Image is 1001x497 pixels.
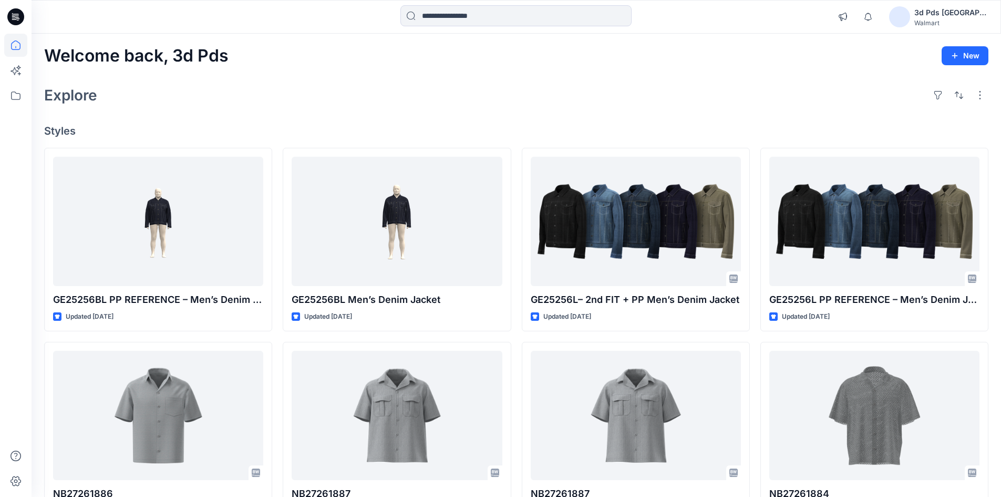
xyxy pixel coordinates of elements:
[769,157,979,287] a: GE25256L PP REFERENCE – Men’s Denim Jacket
[769,292,979,307] p: GE25256L PP REFERENCE – Men’s Denim Jacket
[66,311,113,322] p: Updated [DATE]
[44,46,229,66] h2: Welcome back, 3d Pds
[543,311,591,322] p: Updated [DATE]
[942,46,988,65] button: New
[292,157,502,287] a: GE25256BL Men’s Denim Jacket
[53,292,263,307] p: GE25256BL PP REFERENCE – Men’s Denim Jacket
[44,87,97,104] h2: Explore
[53,157,263,287] a: GE25256BL PP REFERENCE – Men’s Denim Jacket
[304,311,352,322] p: Updated [DATE]
[531,351,741,481] a: NB27261887
[292,351,502,481] a: NB27261887
[914,19,988,27] div: Walmart
[769,351,979,481] a: NB27261884
[53,351,263,481] a: NB27261886
[44,125,988,137] h4: Styles
[889,6,910,27] img: avatar
[531,157,741,287] a: GE25256L– 2nd FIT + PP Men’s Denim Jacket
[782,311,830,322] p: Updated [DATE]
[914,6,988,19] div: 3d Pds [GEOGRAPHIC_DATA]
[292,292,502,307] p: GE25256BL Men’s Denim Jacket
[531,292,741,307] p: GE25256L– 2nd FIT + PP Men’s Denim Jacket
